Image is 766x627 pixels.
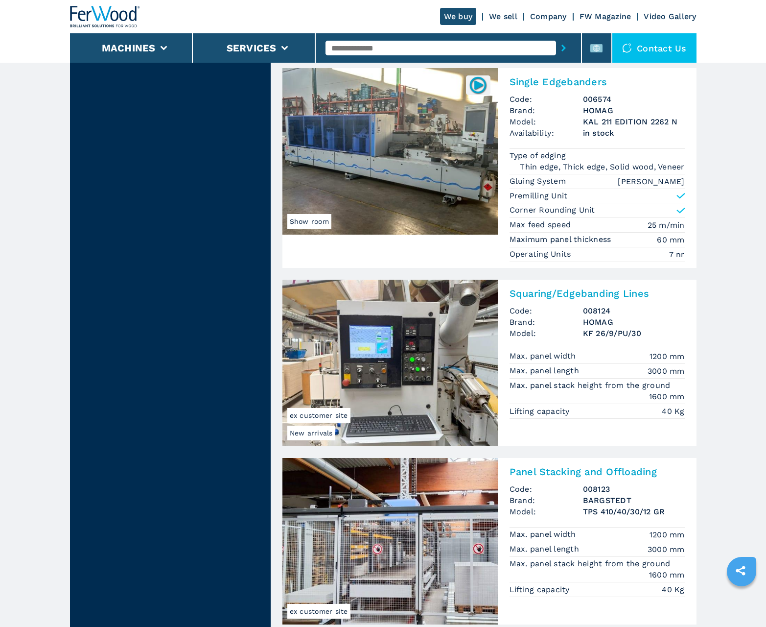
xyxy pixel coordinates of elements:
[287,426,335,440] span: New arrivals
[510,351,579,362] p: Max. panel width
[70,6,140,27] img: Ferwood
[669,249,685,260] em: 7 nr
[510,249,574,260] p: Operating Units
[510,406,572,417] p: Lifting capacity
[662,406,684,417] em: 40 Kg
[510,94,583,105] span: Code:
[510,328,583,339] span: Model:
[644,12,696,21] a: Video Gallery
[510,506,583,517] span: Model:
[583,127,685,139] span: in stock
[510,234,614,245] p: Maximum panel thickness
[583,316,685,328] h3: HOMAG
[648,219,685,231] em: 25 m/min
[282,458,498,625] img: Panel Stacking and Offloading BARGSTEDT TPS 410/40/30/12 GR
[583,483,685,495] h3: 008123
[287,604,350,619] span: ex customer site
[489,12,517,21] a: We sell
[282,68,696,268] a: Single Edgebanders HOMAG KAL 211 EDITION 2262 NShow room006574Single EdgebandersCode:006574Brand:...
[282,68,498,235] img: Single Edgebanders HOMAG KAL 211 EDITION 2262 N
[556,37,571,59] button: submit-button
[583,506,685,517] h3: TPS 410/40/30/12 GR
[287,408,350,423] span: ex customer site
[583,495,685,506] h3: BARGSTEDT
[520,161,684,172] em: Thin edge, Thick edge, Solid wood, Veneer
[622,43,632,53] img: Contact us
[468,75,487,95] img: 006574
[282,280,696,446] a: Squaring/Edgebanding Lines HOMAG KF 26/9/PU/30New arrivalsex customer siteSquaring/Edgebanding Li...
[510,288,685,299] h2: Squaring/Edgebanding Lines
[510,380,673,391] p: Max. panel stack height from the ground
[530,12,567,21] a: Company
[287,214,331,229] span: Show room
[282,280,498,446] img: Squaring/Edgebanding Lines HOMAG KF 26/9/PU/30
[102,42,156,54] button: Machines
[510,127,583,139] span: Availability:
[510,584,572,595] p: Lifting capacity
[583,105,685,116] h3: HOMAG
[510,76,685,88] h2: Single Edgebanders
[648,365,685,377] em: 3000 mm
[650,351,685,362] em: 1200 mm
[510,176,569,187] p: Gluing System
[440,8,477,25] a: We buy
[510,205,595,216] p: Corner Rounding Unit
[583,305,685,316] h3: 008124
[510,316,583,328] span: Brand:
[728,558,753,583] a: sharethis
[649,391,685,402] em: 1600 mm
[510,219,574,230] p: Max feed speed
[510,495,583,506] span: Brand:
[510,150,569,161] p: Type of edging
[510,116,583,127] span: Model:
[583,328,685,339] h3: KF 26/9/PU/30
[282,458,696,625] a: Panel Stacking and Offloading BARGSTEDT TPS 410/40/30/12 GRex customer sitePanel Stacking and Off...
[657,234,684,245] em: 60 mm
[227,42,277,54] button: Services
[648,544,685,555] em: 3000 mm
[510,191,568,201] p: Premilling Unit
[510,558,673,569] p: Max. panel stack height from the ground
[510,105,583,116] span: Brand:
[510,365,582,376] p: Max. panel length
[510,544,582,555] p: Max. panel length
[510,466,685,478] h2: Panel Stacking and Offloading
[724,583,759,620] iframe: Chat
[510,483,583,495] span: Code:
[650,529,685,540] em: 1200 mm
[510,305,583,316] span: Code:
[580,12,631,21] a: FW Magazine
[662,584,684,595] em: 40 Kg
[649,569,685,580] em: 1600 mm
[612,33,696,63] div: Contact us
[583,94,685,105] h3: 006574
[583,116,685,127] h3: KAL 211 EDITION 2262 N
[510,529,579,540] p: Max. panel width
[618,176,684,187] em: [PERSON_NAME]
